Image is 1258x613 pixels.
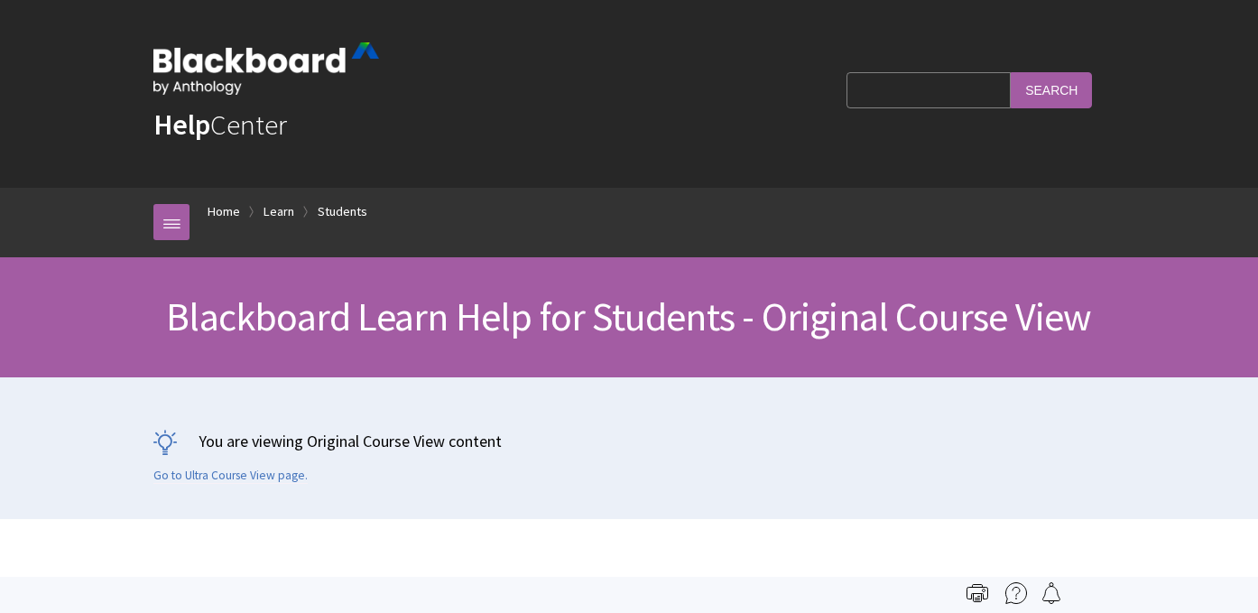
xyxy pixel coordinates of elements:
[208,200,240,223] a: Home
[153,107,210,143] strong: Help
[153,468,308,484] a: Go to Ultra Course View page.
[153,107,287,143] a: HelpCenter
[1005,582,1027,604] img: More help
[153,430,1105,452] p: You are viewing Original Course View content
[1041,582,1062,604] img: Follow this page
[1011,72,1092,107] input: Search
[264,200,294,223] a: Learn
[153,572,421,594] a: Video: Blackboard Learn Help Center
[166,292,1091,341] span: Blackboard Learn Help for Students - Original Course View
[153,42,379,95] img: Blackboard by Anthology
[318,200,367,223] a: Students
[967,582,988,604] img: Print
